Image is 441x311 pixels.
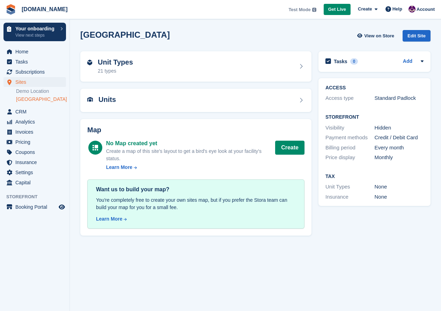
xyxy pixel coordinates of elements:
[15,127,57,137] span: Invoices
[3,168,66,177] a: menu
[325,183,375,191] div: Unit Types
[334,58,347,65] h2: Tasks
[15,57,57,67] span: Tasks
[15,77,57,87] span: Sites
[375,94,424,102] div: Standard Padlock
[375,154,424,162] div: Monthly
[312,8,316,12] img: icon-info-grey-7440780725fd019a000dd9b08b2336e03edf1995a4989e88bcd33f0948082b44.svg
[409,6,416,13] img: Anna Žambůrková
[288,6,310,13] span: Test Mode
[375,183,424,191] div: None
[98,67,133,75] div: 21 types
[403,58,412,66] a: Add
[375,144,424,152] div: Every month
[87,126,304,134] h2: Map
[375,134,424,142] div: Credit / Debit Card
[328,6,346,13] span: Get Live
[80,51,311,82] a: Unit Types 21 types
[3,23,66,41] a: Your onboarding View next steps
[6,4,16,15] img: stora-icon-8386f47178a22dfd0bd8f6a31ec36ba5ce8667c1dd55bd0f319d3a0aa187defe.svg
[87,97,93,102] img: unit-icn-7be61d7bf1b0ce9d3e12c5938cc71ed9869f7b940bace4675aadf7bd6d80202e.svg
[98,96,116,104] h2: Units
[106,148,275,162] div: Create a map of this site's layout to get a bird's eye look at your facility's status.
[275,141,304,155] button: Create
[80,30,170,39] h2: [GEOGRAPHIC_DATA]
[96,185,296,194] div: Want us to build your map?
[3,137,66,147] a: menu
[15,117,57,127] span: Analytics
[417,6,435,13] span: Account
[3,127,66,137] a: menu
[3,147,66,157] a: menu
[106,164,132,171] div: Learn More
[358,6,372,13] span: Create
[58,203,66,211] a: Preview store
[356,30,397,42] a: View on Store
[3,67,66,77] a: menu
[325,144,375,152] div: Billing period
[16,88,66,95] a: Demo Location
[375,193,424,201] div: None
[3,178,66,187] a: menu
[15,157,57,167] span: Insurance
[350,58,358,65] div: 0
[392,6,402,13] span: Help
[6,193,69,200] span: Storefront
[106,164,275,171] a: Learn More
[325,193,375,201] div: Insurance
[325,134,375,142] div: Payment methods
[15,47,57,57] span: Home
[3,57,66,67] a: menu
[16,96,66,103] a: [GEOGRAPHIC_DATA]
[325,85,424,91] h2: ACCESS
[106,139,275,148] div: No Map created yet
[15,202,57,212] span: Booking Portal
[3,202,66,212] a: menu
[364,32,394,39] span: View on Store
[3,117,66,127] a: menu
[87,60,92,65] img: unit-type-icn-2b2737a686de81e16bb02015468b77c625bbabd49415b5ef34ead5e3b44a266d.svg
[15,168,57,177] span: Settings
[324,4,351,15] a: Get Live
[3,77,66,87] a: menu
[325,94,375,102] div: Access type
[3,157,66,167] a: menu
[403,30,431,44] a: Edit Site
[403,30,431,42] div: Edit Site
[325,114,424,120] h2: Storefront
[96,197,296,211] div: You're completely free to create your own sites map, but if you prefer the Stora team can build y...
[98,58,133,66] h2: Unit Types
[15,147,57,157] span: Coupons
[325,124,375,132] div: Visibility
[375,124,424,132] div: Hidden
[15,67,57,77] span: Subscriptions
[15,178,57,187] span: Capital
[15,26,57,31] p: Your onboarding
[15,32,57,38] p: View next steps
[93,145,98,150] img: map-icn-white-8b231986280072e83805622d3debb4903e2986e43859118e7b4002611c8ef794.svg
[19,3,71,15] a: [DOMAIN_NAME]
[325,154,375,162] div: Price display
[15,107,57,117] span: CRM
[15,137,57,147] span: Pricing
[96,215,122,223] div: Learn More
[325,174,424,179] h2: Tax
[80,89,311,112] a: Units
[3,47,66,57] a: menu
[96,215,296,223] a: Learn More
[3,107,66,117] a: menu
